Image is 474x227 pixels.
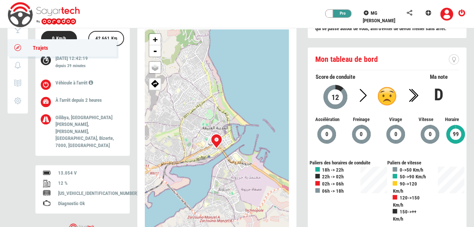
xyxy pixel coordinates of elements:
[331,93,339,102] span: 12
[322,188,344,194] b: 06h -> 18h
[149,34,161,45] a: Zoom in
[350,116,373,123] span: Freinage
[322,167,344,173] b: 18h -> 22h
[316,74,355,80] span: Score de conduite
[111,35,117,42] label: Km
[399,174,425,179] b: 50->90 Km/h
[151,79,159,87] img: directions.png
[315,116,338,123] span: Accélération
[384,116,407,123] span: Virage
[419,116,433,123] span: Vitesse
[393,195,419,208] b: 120->150 Km/h
[393,209,416,222] b: 150->++ Km/h
[399,167,423,173] b: 0->50 Km/h
[55,80,118,87] p: Véhicule à l'arrêt
[55,114,118,149] p: Oilibya, [GEOGRAPHIC_DATA][PERSON_NAME], [PERSON_NAME], [GEOGRAPHIC_DATA], Bizerte, 7000, [GEOGRA...
[444,116,459,123] span: Horaire
[55,63,86,69] label: depuis 39 minutes
[315,55,378,64] span: Mon tableau de bord
[329,10,352,17] div: Pro
[58,180,122,187] div: 12 %
[58,170,122,177] div: 13.054 V
[92,32,121,47] div: 42 661
[8,39,117,57] a: Trajets
[394,130,398,139] span: 0
[58,200,122,207] div: Diagnostic Ok
[55,97,71,103] span: À l'arrêt
[310,160,387,167] div: Paliers des horaires de conduite
[25,45,48,51] span: Trajets
[322,174,344,179] b: 22h -> 02h
[434,85,443,104] b: D
[322,181,344,187] b: 02h -> 06h
[72,97,102,103] span: depuis 2 heures
[49,32,69,47] div: 0
[55,55,118,71] p: [DATE] 12:42:19
[325,130,329,139] span: 0
[359,130,363,139] span: 0
[430,74,448,80] span: Ma note
[149,45,161,57] a: Zoom out
[453,130,459,139] span: 99
[58,190,122,197] div: [US_VEHICLE_IDENTIFICATION_NUMBER]
[56,35,66,42] label: Km/h
[149,62,161,73] a: Layers
[149,78,161,87] span: Afficher ma position sur google map
[377,87,396,106] img: d.png
[428,130,432,139] span: 0
[387,160,465,167] div: Paliers de vitesse
[393,181,417,194] b: 90->120 Km/h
